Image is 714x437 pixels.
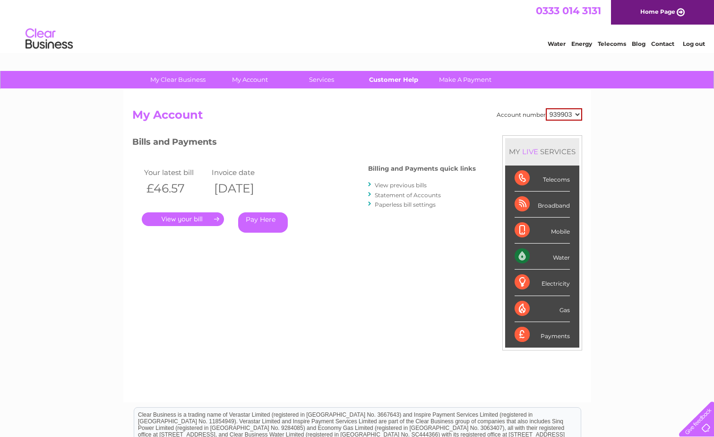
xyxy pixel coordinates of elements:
[25,25,73,53] img: logo.png
[375,201,436,208] a: Paperless bill settings
[515,166,570,192] div: Telecoms
[142,179,210,198] th: £46.57
[598,40,626,47] a: Telecoms
[368,165,476,172] h4: Billing and Payments quick links
[142,212,224,226] a: .
[515,192,570,218] div: Broadband
[520,147,540,156] div: LIVE
[283,71,361,88] a: Services
[515,244,570,270] div: Water
[142,166,210,179] td: Your latest bill
[515,322,570,348] div: Payments
[548,40,566,47] a: Water
[375,192,441,199] a: Statement of Accounts
[515,296,570,322] div: Gas
[132,108,582,126] h2: My Account
[632,40,645,47] a: Blog
[505,138,579,165] div: MY SERVICES
[211,71,289,88] a: My Account
[571,40,592,47] a: Energy
[683,40,705,47] a: Log out
[536,5,601,17] a: 0333 014 3131
[426,71,504,88] a: Make A Payment
[497,108,582,121] div: Account number
[354,71,432,88] a: Customer Help
[238,212,288,233] a: Pay Here
[132,135,476,152] h3: Bills and Payments
[134,5,581,46] div: Clear Business is a trading name of Verastar Limited (registered in [GEOGRAPHIC_DATA] No. 3667643...
[515,270,570,296] div: Electricity
[651,40,674,47] a: Contact
[375,182,427,189] a: View previous bills
[209,179,277,198] th: [DATE]
[139,71,217,88] a: My Clear Business
[209,166,277,179] td: Invoice date
[515,218,570,244] div: Mobile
